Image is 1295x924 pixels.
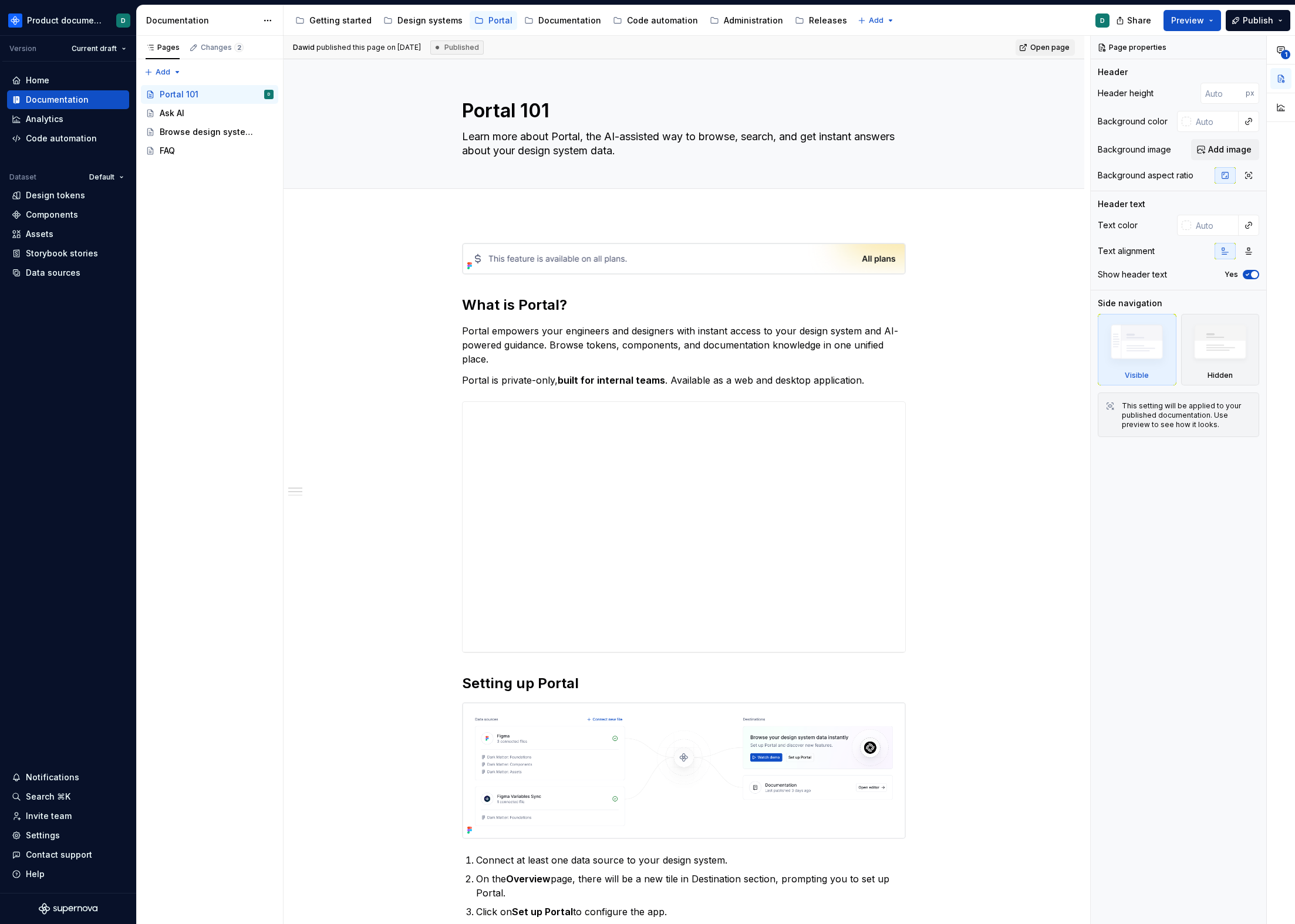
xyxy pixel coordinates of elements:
[1181,314,1260,385] div: Hidden
[1098,198,1145,210] div: Header text
[141,85,278,104] a: Portal 101D
[8,13,22,28] img: 87691e09-aac2-46b6-b153-b9fe4eb63333.png
[462,296,906,314] h2: What is Portal?
[520,11,606,30] a: Documentation
[1191,139,1259,160] button: Add image
[293,43,315,52] span: Dawid
[234,43,244,52] span: 2
[809,15,847,26] div: Releases
[84,169,129,185] button: Default
[7,205,129,224] a: Components
[1122,401,1252,429] div: This setting will be applied to your published documentation. Use preview to see how it looks.
[121,16,126,25] div: D
[7,826,129,845] a: Settings
[1098,116,1168,127] div: Background color
[1243,15,1273,26] span: Publish
[9,44,36,53] div: Version
[160,145,175,157] div: FAQ
[488,15,512,26] div: Portal
[7,225,129,243] a: Assets
[1098,170,1193,181] div: Background aspect ratio
[1191,215,1239,236] input: Auto
[26,868,45,880] div: Help
[1125,371,1149,380] div: Visible
[141,64,185,80] button: Add
[26,267,80,279] div: Data sources
[160,126,257,138] div: Browse design system data
[1098,144,1171,155] div: Background image
[26,75,49,86] div: Home
[397,15,463,26] div: Design systems
[26,209,78,221] div: Components
[7,71,129,90] a: Home
[462,674,906,693] h2: Setting up Portal
[7,263,129,282] a: Data sources
[7,90,129,109] a: Documentation
[460,97,903,125] textarea: Portal 101
[608,11,703,30] a: Code automation
[141,123,278,141] a: Browse design system data
[9,172,36,182] div: Dataset
[1098,269,1167,280] div: Show header text
[26,849,92,861] div: Contact support
[160,89,198,100] div: Portal 101
[463,703,905,838] img: aae65012-c7ad-441a-b942-f0d682c13aff.png
[1098,245,1155,257] div: Text alignment
[156,67,170,77] span: Add
[2,8,134,33] button: Product documentationD
[538,15,601,26] div: Documentation
[26,189,85,201] div: Design tokens
[26,228,53,240] div: Assets
[7,787,129,806] button: Search ⌘K
[26,791,70,803] div: Search ⌘K
[1225,270,1238,279] label: Yes
[476,853,906,867] p: Connect at least one data source to your design system.
[7,110,129,128] a: Analytics
[462,324,906,366] p: Portal empowers your engineers and designers with instant access to your design system and AI-pow...
[460,127,903,160] textarea: Learn more about Portal, the AI-assisted way to browse, search, and get instant answers about you...
[26,248,98,259] div: Storybook stories
[512,906,573,918] strong: Set up Portal
[141,85,278,160] div: Page tree
[430,40,484,55] div: Published
[1208,371,1233,380] div: Hidden
[72,44,117,53] span: Current draft
[1127,15,1151,26] span: Share
[7,807,129,825] a: Invite team
[854,12,898,29] button: Add
[309,15,372,26] div: Getting started
[1098,87,1154,99] div: Header height
[1016,39,1075,56] a: Open page
[1281,50,1290,59] span: 1
[293,43,421,52] span: published this page on [DATE]
[160,107,184,119] div: Ask AI
[1226,10,1290,31] button: Publish
[7,244,129,263] a: Storybook stories
[268,89,270,100] div: D
[869,16,883,25] span: Add
[463,243,905,274] img: 1fb97fac-e611-4f9e-89ee-c87c7f78f29a.png
[558,374,665,386] strong: built for internal teams
[1100,16,1105,25] div: D
[146,43,180,52] div: Pages
[1098,297,1162,309] div: Side navigation
[7,186,129,205] a: Design tokens
[627,15,698,26] div: Code automation
[790,11,852,30] a: Releases
[379,11,467,30] a: Design systems
[1030,43,1070,52] span: Open page
[1208,144,1252,155] span: Add image
[462,373,906,387] p: Portal is private-only, . Available as a web and desktop application.
[291,11,376,30] a: Getting started
[476,905,906,919] p: Click on to configure the app.
[7,768,129,787] button: Notifications
[146,15,257,26] div: Documentation
[26,94,89,106] div: Documentation
[141,104,278,123] a: Ask AI
[470,11,517,30] a: Portal
[66,40,131,57] button: Current draft
[39,903,97,915] svg: Supernova Logo
[26,830,60,841] div: Settings
[26,771,79,783] div: Notifications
